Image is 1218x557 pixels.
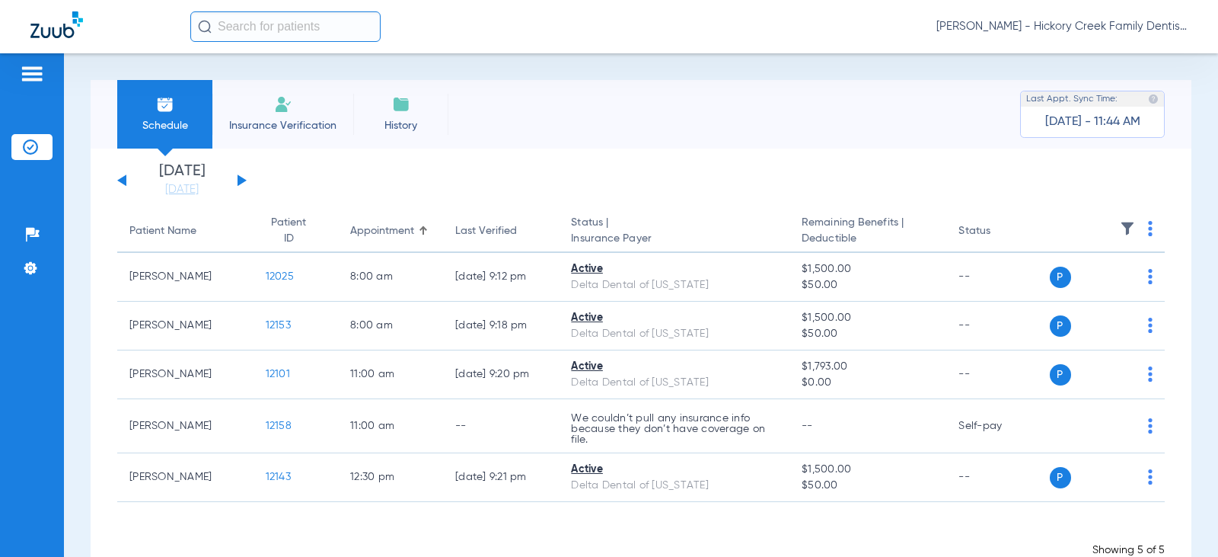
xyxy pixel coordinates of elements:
td: [PERSON_NAME] [117,253,253,302]
img: group-dot-blue.svg [1148,221,1153,236]
span: $50.00 [802,478,934,494]
th: Remaining Benefits | [789,210,946,253]
td: [PERSON_NAME] [117,302,253,351]
span: 12143 [266,472,291,482]
img: History [392,95,410,114]
img: last sync help info [1148,94,1159,104]
div: Patient Name [129,223,196,239]
span: $0.00 [802,375,934,391]
td: -- [443,399,559,453]
td: [DATE] 9:12 PM [443,253,559,302]
span: Insurance Payer [571,231,777,247]
span: $1,500.00 [802,261,934,277]
span: Showing 5 of 5 [1092,545,1165,555]
th: Status | [559,210,789,253]
li: [DATE] [136,164,228,197]
div: Last Verified [455,223,547,239]
div: Delta Dental of [US_STATE] [571,277,777,293]
td: Self-pay [946,399,1049,453]
div: Delta Dental of [US_STATE] [571,478,777,494]
span: P [1050,315,1071,337]
td: 12:30 PM [338,453,443,502]
td: -- [946,351,1049,399]
td: [PERSON_NAME] [117,399,253,453]
span: $50.00 [802,326,934,342]
div: Active [571,310,777,326]
td: -- [946,302,1049,351]
span: [PERSON_NAME] - Hickory Creek Family Dentistry [936,19,1188,34]
span: 12101 [266,369,290,379]
span: $1,500.00 [802,310,934,326]
span: P [1050,267,1071,288]
div: Active [571,261,777,277]
div: Appointment [350,223,431,239]
span: 12158 [266,421,292,431]
img: Zuub Logo [30,11,83,38]
input: Search for patients [190,11,381,42]
td: -- [946,253,1049,302]
span: Last Appt. Sync Time: [1026,91,1118,107]
span: Insurance Verification [224,118,342,133]
th: Status [946,210,1049,253]
td: -- [946,453,1049,502]
td: [PERSON_NAME] [117,351,253,399]
span: P [1050,364,1071,386]
div: Active [571,359,777,375]
div: Active [571,462,777,478]
span: $50.00 [802,277,934,293]
img: hamburger-icon [20,65,44,83]
span: 12025 [266,271,294,282]
div: Appointment [350,223,414,239]
img: group-dot-blue.svg [1148,269,1153,284]
img: Schedule [156,95,174,114]
img: group-dot-blue.svg [1148,469,1153,485]
td: 8:00 AM [338,253,443,302]
img: filter.svg [1120,221,1135,236]
span: -- [802,421,813,431]
div: Patient Name [129,223,241,239]
div: Delta Dental of [US_STATE] [571,375,777,391]
a: [DATE] [136,182,228,197]
p: We couldn’t pull any insurance info because they don’t have coverage on file. [571,413,777,445]
img: Manual Insurance Verification [274,95,292,114]
img: group-dot-blue.svg [1148,367,1153,382]
span: $1,500.00 [802,462,934,478]
span: $1,793.00 [802,359,934,375]
img: group-dot-blue.svg [1148,418,1153,434]
div: Patient ID [266,215,326,247]
td: 8:00 AM [338,302,443,351]
span: P [1050,467,1071,488]
img: group-dot-blue.svg [1148,318,1153,333]
div: Delta Dental of [US_STATE] [571,326,777,342]
td: [DATE] 9:20 PM [443,351,559,399]
td: [DATE] 9:21 PM [443,453,559,502]
td: [DATE] 9:18 PM [443,302,559,351]
span: [DATE] - 11:44 AM [1045,114,1140,130]
span: Schedule [129,118,201,133]
span: Deductible [802,231,934,247]
div: Patient ID [266,215,312,247]
span: 12153 [266,320,291,331]
img: Search Icon [198,20,212,34]
td: [PERSON_NAME] [117,453,253,502]
span: History [365,118,437,133]
div: Last Verified [455,223,517,239]
td: 11:00 AM [338,399,443,453]
td: 11:00 AM [338,351,443,399]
